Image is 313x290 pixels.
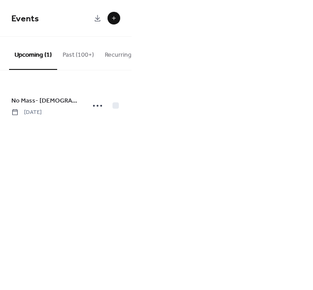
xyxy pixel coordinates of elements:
button: Upcoming (1) [9,37,57,70]
button: Past (100+) [57,37,99,69]
span: Events [11,10,39,28]
span: No Mass- [DEMOGRAPHIC_DATA] Study Days [11,96,79,106]
a: No Mass- [DEMOGRAPHIC_DATA] Study Days [11,95,79,106]
button: Recurring (19) [99,37,149,69]
span: [DATE] [11,108,42,117]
